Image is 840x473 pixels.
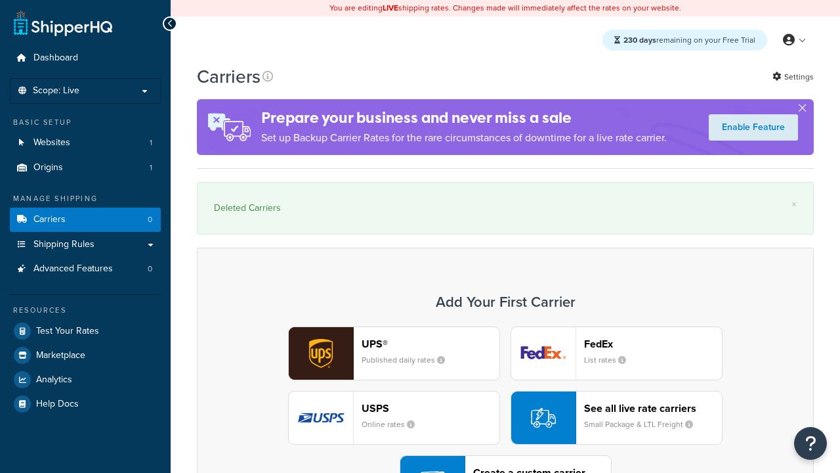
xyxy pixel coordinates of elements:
[10,131,161,155] li: Websites
[33,137,70,148] span: Websites
[10,257,161,281] li: Advanced Features
[33,239,94,250] span: Shipping Rules
[261,129,667,147] p: Set up Backup Carrier Rates for the rare circumstances of downtime for a live rate carrier.
[584,402,722,415] header: See all live rate carriers
[33,214,66,225] span: Carriers
[10,392,161,416] a: Help Docs
[261,107,667,129] h4: Prepare your business and never miss a sale
[584,354,637,366] small: List rates
[531,405,556,430] img: icon-carrier-liverate-becf4550.svg
[584,338,722,350] header: FedEx
[36,374,72,386] span: Analytics
[36,399,79,410] span: Help Docs
[148,214,152,225] span: 0
[197,99,261,155] img: ad-rules-rateshop-fe6ec290ccb7230408bd80ed9643f0289d75e0ffd9eb532fc0e269fcd187b520.png
[362,402,499,415] header: USPS
[383,2,398,14] b: LIVE
[288,327,500,380] button: ups logoUPS®Published daily rates
[150,137,152,148] span: 1
[289,327,353,380] img: ups logo
[602,30,767,51] div: remaining on your Free Trial
[10,208,161,232] a: Carriers 0
[214,199,797,217] div: Deleted Carriers
[148,263,152,275] span: 0
[10,46,161,70] a: Dashboard
[150,162,152,173] span: 1
[511,391,723,445] button: See all live rate carriersSmall Package & LTL Freight
[10,208,161,232] li: Carriers
[791,199,797,210] a: ×
[33,162,63,173] span: Origins
[511,327,576,380] img: fedEx logo
[362,338,499,350] header: UPS®
[10,344,161,367] a: Marketplace
[10,305,161,316] div: Resources
[10,156,161,180] a: Origins 1
[197,64,261,89] h1: Carriers
[511,327,723,380] button: fedEx logoFedExList rates
[709,114,798,141] a: Enable Feature
[36,326,99,337] span: Test Your Rates
[794,427,827,460] button: Open Resource Center
[211,294,800,310] h3: Add Your First Carrier
[33,85,79,97] span: Scope: Live
[362,354,455,366] small: Published daily rates
[10,233,161,257] a: Shipping Rules
[10,257,161,281] a: Advanced Features 0
[772,68,814,86] a: Settings
[10,117,161,128] div: Basic Setup
[36,350,85,361] span: Marketplace
[289,392,353,444] img: usps logo
[33,263,113,275] span: Advanced Features
[623,34,656,46] strong: 230 days
[362,418,425,430] small: Online rates
[10,156,161,180] li: Origins
[584,418,703,430] small: Small Package & LTL Freight
[14,10,112,36] a: ShipperHQ Home
[33,53,78,64] span: Dashboard
[288,391,500,445] button: usps logoUSPSOnline rates
[10,131,161,155] a: Websites 1
[10,368,161,392] a: Analytics
[10,193,161,204] div: Manage Shipping
[10,319,161,343] a: Test Your Rates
